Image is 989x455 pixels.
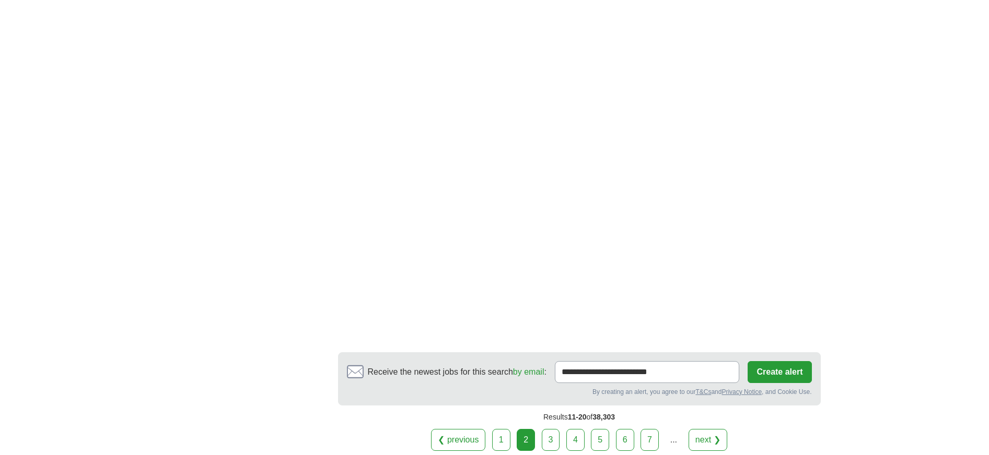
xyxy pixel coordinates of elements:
[616,429,634,451] a: 6
[513,367,544,376] a: by email
[663,429,684,450] div: ...
[347,387,812,397] div: By creating an alert, you agree to our and , and Cookie Use.
[748,361,811,383] button: Create alert
[566,429,585,451] a: 4
[542,429,560,451] a: 3
[689,429,727,451] a: next ❯
[517,429,535,451] div: 2
[568,413,587,421] span: 11-20
[368,366,546,378] span: Receive the newest jobs for this search :
[592,413,615,421] span: 38,303
[591,429,609,451] a: 5
[431,429,485,451] a: ❮ previous
[695,388,711,396] a: T&Cs
[338,405,821,429] div: Results of
[641,429,659,451] a: 7
[492,429,510,451] a: 1
[722,388,762,396] a: Privacy Notice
